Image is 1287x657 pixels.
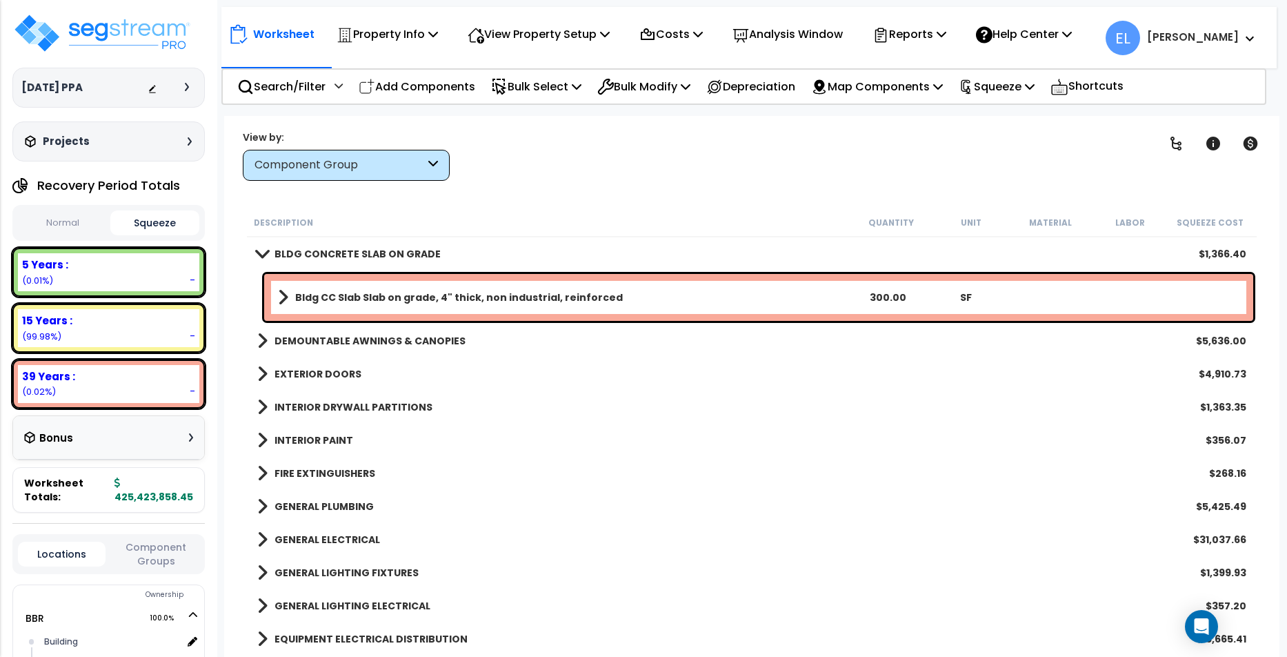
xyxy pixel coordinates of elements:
[359,77,475,96] p: Add Components
[928,291,1005,304] div: SF
[18,542,106,567] button: Locations
[491,77,581,96] p: Bulk Select
[22,257,68,272] b: 5 Years :
[1196,500,1246,513] div: $5,425.49
[1199,247,1246,261] div: $1,366.40
[1147,30,1239,44] b: [PERSON_NAME]
[22,331,61,342] small: (99.98%)
[468,25,610,43] p: View Property Setup
[1029,217,1072,228] small: Material
[237,77,326,96] p: Search/Filter
[253,25,315,43] p: Worksheet
[278,288,848,307] a: Assembly Title
[1199,367,1246,381] div: $4,910.73
[1206,433,1246,447] div: $356.07
[21,81,83,95] h3: [DATE] PPA
[337,25,438,43] p: Property Info
[961,217,981,228] small: Unit
[1050,77,1124,97] p: Shortcuts
[18,211,107,235] button: Normal
[275,533,380,547] b: GENERAL ELECTRICAL
[275,334,466,348] b: DEMOUNTABLE AWNINGS & CANOPIES
[275,566,419,580] b: GENERAL LIGHTING FIXTURES
[1196,632,1246,646] div: $15,665.41
[275,247,441,261] b: BLDG CONCRETE SLAB ON GRADE
[699,70,803,103] div: Depreciation
[22,275,53,286] small: (0.01%)
[1106,21,1140,55] span: EL
[112,540,200,569] button: Component Groups
[1177,217,1244,228] small: Squeeze Cost
[639,25,703,43] p: Costs
[1115,217,1145,228] small: Labor
[24,476,109,504] span: Worksheet Totals:
[190,328,195,343] div: -
[976,25,1072,43] p: Help Center
[243,130,450,144] div: View by:
[1185,610,1218,643] div: Open Intercom Messenger
[190,273,195,287] div: -
[1043,70,1131,104] div: Shortcuts
[275,467,375,480] b: FIRE EXTINGUISHERS
[732,25,843,43] p: Analysis Window
[849,291,926,304] div: 300.00
[275,599,430,613] b: GENERAL LIGHTING ELECTRICAL
[275,400,432,414] b: INTERIOR DRYWALL PARTITIONS
[351,70,483,103] div: Add Components
[37,179,180,193] h4: Recovery Period Totals
[12,12,192,54] img: logo_pro_r.png
[43,135,90,148] h3: Projects
[1200,400,1246,414] div: $1,363.35
[190,384,195,398] div: -
[255,157,425,173] div: Component Group
[959,77,1035,96] p: Squeeze
[39,433,73,444] h3: Bonus
[275,632,468,646] b: EQUIPMENT ELECTRICAL DISTRIBUTION
[41,587,204,603] div: Ownership
[26,611,44,625] a: BBR 100.0%
[114,476,193,504] b: 425,423,858.45
[41,634,182,650] div: Building
[706,77,795,96] p: Depreciation
[872,25,946,43] p: Reports
[811,77,943,96] p: Map Components
[1209,467,1246,480] div: $268.16
[1200,566,1246,580] div: $1,399.93
[868,217,914,228] small: Quantity
[22,369,75,384] b: 39 Years :
[275,433,353,447] b: INTERIOR PAINT
[1206,599,1246,613] div: $357.20
[1193,533,1246,547] div: $31,037.66
[275,500,374,513] b: GENERAL PLUMBING
[22,313,72,328] b: 15 Years :
[275,367,361,381] b: EXTERIOR DOORS
[1196,334,1246,348] div: $5,636.00
[150,610,186,627] span: 100.0%
[597,77,690,96] p: Bulk Modify
[22,386,56,398] small: (0.02%)
[295,291,623,304] b: Bldg CC Slab Slab on grade, 4" thick, non industrial, reinforced
[254,217,313,228] small: Description
[110,210,199,235] button: Squeeze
